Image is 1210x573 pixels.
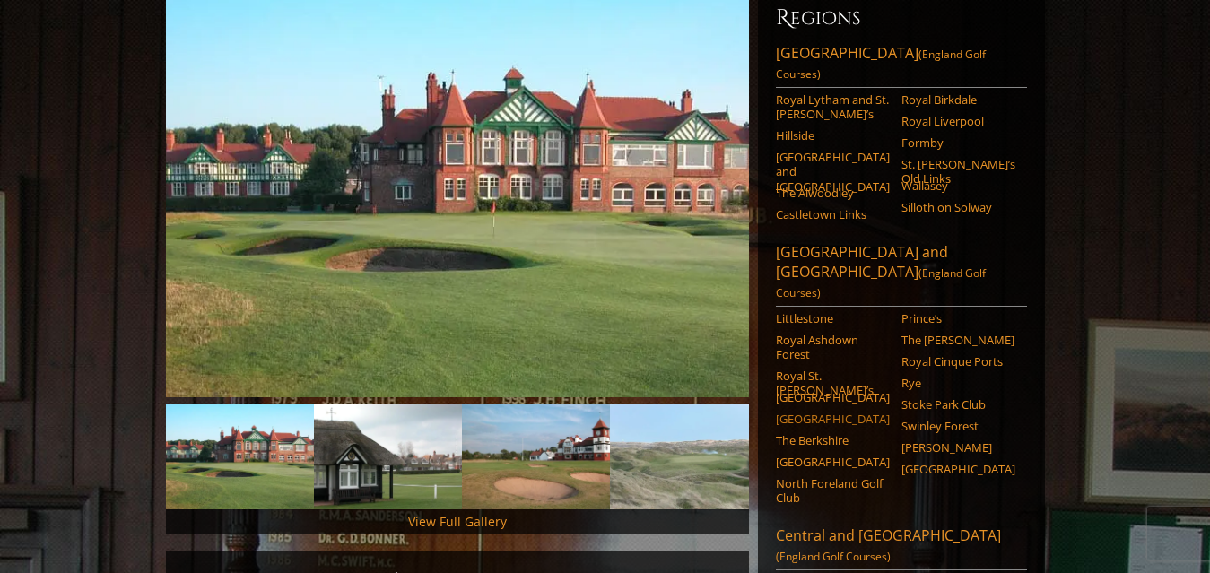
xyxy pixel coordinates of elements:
[776,390,890,404] a: [GEOGRAPHIC_DATA]
[901,419,1015,433] a: Swinley Forest
[776,150,890,194] a: [GEOGRAPHIC_DATA] and [GEOGRAPHIC_DATA]
[776,128,890,143] a: Hillside
[776,92,890,122] a: Royal Lytham and St. [PERSON_NAME]’s
[776,186,890,200] a: The Alwoodley
[901,311,1015,326] a: Prince’s
[901,462,1015,476] a: [GEOGRAPHIC_DATA]
[901,354,1015,369] a: Royal Cinque Ports
[776,242,1027,307] a: [GEOGRAPHIC_DATA] and [GEOGRAPHIC_DATA](England Golf Courses)
[901,135,1015,150] a: Formby
[776,207,890,221] a: Castletown Links
[901,178,1015,193] a: Wallasey
[901,376,1015,390] a: Rye
[776,476,890,506] a: North Foreland Golf Club
[776,47,986,82] span: (England Golf Courses)
[776,333,890,362] a: Royal Ashdown Forest
[901,200,1015,214] a: Silloth on Solway
[901,333,1015,347] a: The [PERSON_NAME]
[776,311,890,326] a: Littlestone
[776,455,890,469] a: [GEOGRAPHIC_DATA]
[901,157,1015,187] a: St. [PERSON_NAME]’s Old Links
[901,92,1015,107] a: Royal Birkdale
[901,114,1015,128] a: Royal Liverpool
[776,525,1027,570] a: Central and [GEOGRAPHIC_DATA](England Golf Courses)
[776,433,890,447] a: The Berkshire
[901,397,1015,412] a: Stoke Park Club
[776,412,890,426] a: [GEOGRAPHIC_DATA]
[776,43,1027,88] a: [GEOGRAPHIC_DATA](England Golf Courses)
[776,265,986,300] span: (England Golf Courses)
[776,549,891,564] span: (England Golf Courses)
[776,4,1027,32] h6: Regions
[901,440,1015,455] a: [PERSON_NAME]
[408,513,507,530] a: View Full Gallery
[776,369,890,398] a: Royal St. [PERSON_NAME]’s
